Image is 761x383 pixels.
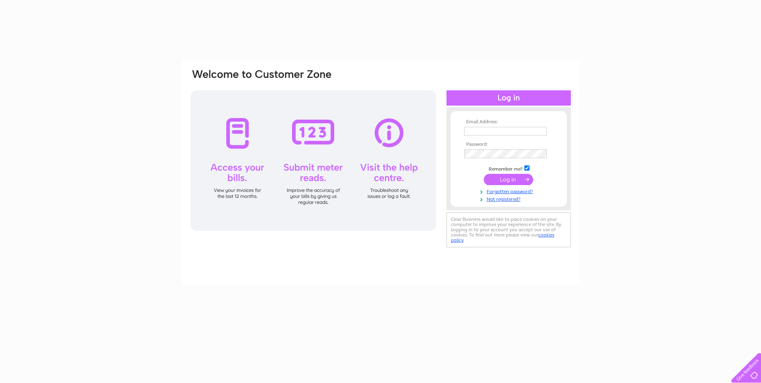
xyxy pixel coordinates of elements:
[462,164,555,172] td: Remember me?
[462,142,555,147] th: Password:
[446,212,571,247] div: Clear Business would like to place cookies on your computer to improve your experience of the sit...
[464,187,555,195] a: Forgotten password?
[484,174,533,185] input: Submit
[464,195,555,202] a: Not registered?
[462,119,555,125] th: Email Address:
[451,232,554,243] a: cookies policy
